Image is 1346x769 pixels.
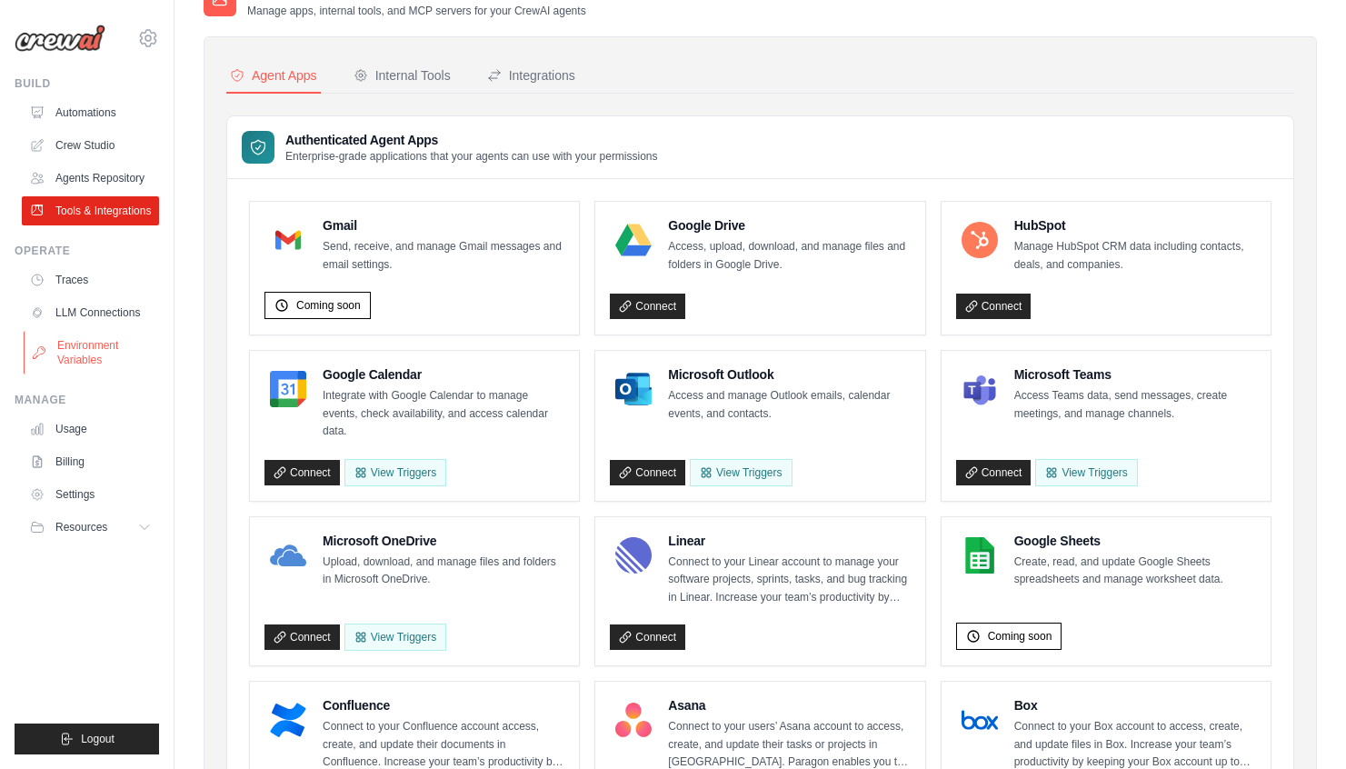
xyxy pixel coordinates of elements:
div: Manage [15,393,159,407]
img: Google Calendar Logo [270,371,306,407]
img: HubSpot Logo [962,222,998,258]
p: Connect to your Linear account to manage your software projects, sprints, tasks, and bug tracking... [668,554,910,607]
a: Usage [22,414,159,444]
a: Crew Studio [22,131,159,160]
a: Traces [22,265,159,295]
h4: Google Sheets [1014,532,1256,550]
h3: Authenticated Agent Apps [285,131,658,149]
span: Coming soon [988,629,1052,644]
p: Integrate with Google Calendar to manage events, check availability, and access calendar data. [323,387,564,441]
div: Agent Apps [230,66,317,85]
button: Logout [15,724,159,754]
img: Microsoft Teams Logo [962,371,998,407]
img: Google Drive Logo [615,222,652,258]
p: Create, read, and update Google Sheets spreadsheets and manage worksheet data. [1014,554,1256,589]
a: Connect [610,460,685,485]
a: Agents Repository [22,164,159,193]
button: Agent Apps [226,59,321,94]
img: Gmail Logo [270,222,306,258]
p: Manage apps, internal tools, and MCP servers for your CrewAI agents [247,4,586,18]
img: Confluence Logo [270,702,306,738]
p: Upload, download, and manage files and folders in Microsoft OneDrive. [323,554,564,589]
h4: Box [1014,696,1256,714]
p: Send, receive, and manage Gmail messages and email settings. [323,238,564,274]
button: Resources [22,513,159,542]
img: Microsoft Outlook Logo [615,371,652,407]
a: Connect [610,624,685,650]
p: Access Teams data, send messages, create meetings, and manage channels. [1014,387,1256,423]
h4: Asana [668,696,910,714]
a: Tools & Integrations [22,196,159,225]
button: Internal Tools [350,59,454,94]
div: Internal Tools [354,66,451,85]
img: Box Logo [962,702,998,738]
: View Triggers [344,624,446,651]
: View Triggers [1035,459,1137,486]
p: Enterprise-grade applications that your agents can use with your permissions [285,149,658,164]
span: Coming soon [296,298,361,313]
h4: Gmail [323,216,564,235]
p: Manage HubSpot CRM data including contacts, deals, and companies. [1014,238,1256,274]
img: Asana Logo [615,702,652,738]
p: Access, upload, download, and manage files and folders in Google Drive. [668,238,910,274]
h4: HubSpot [1014,216,1256,235]
a: Connect [956,460,1032,485]
h4: Google Calendar [323,365,564,384]
div: Integrations [487,66,575,85]
img: Microsoft OneDrive Logo [270,537,306,574]
a: Connect [264,460,340,485]
div: Build [15,76,159,91]
a: Connect [610,294,685,319]
a: Connect [264,624,340,650]
a: LLM Connections [22,298,159,327]
img: Logo [15,25,105,52]
button: View Triggers [344,459,446,486]
h4: Microsoft Outlook [668,365,910,384]
p: Access and manage Outlook emails, calendar events, and contacts. [668,387,910,423]
img: Linear Logo [615,537,652,574]
img: Google Sheets Logo [962,537,998,574]
a: Environment Variables [24,331,161,375]
h4: Microsoft OneDrive [323,532,564,550]
h4: Linear [668,532,910,550]
: View Triggers [690,459,792,486]
a: Billing [22,447,159,476]
h4: Microsoft Teams [1014,365,1256,384]
span: Logout [81,732,115,746]
h4: Confluence [323,696,564,714]
a: Connect [956,294,1032,319]
a: Settings [22,480,159,509]
a: Automations [22,98,159,127]
div: Operate [15,244,159,258]
button: Integrations [484,59,579,94]
h4: Google Drive [668,216,910,235]
span: Resources [55,520,107,534]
